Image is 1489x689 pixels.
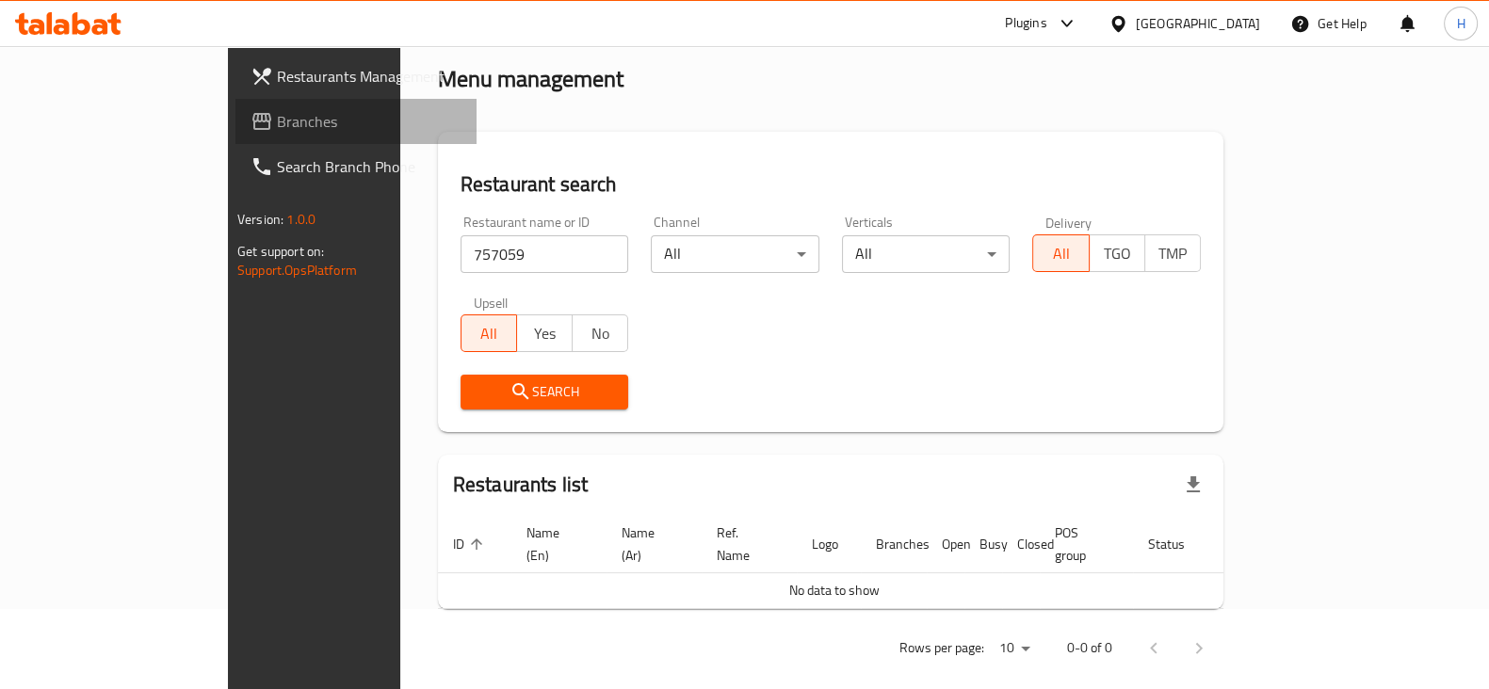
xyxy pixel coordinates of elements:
div: All [842,235,1011,273]
input: Search for restaurant name or ID.. [461,235,629,273]
p: Rows per page: [899,636,984,660]
span: All [1041,240,1081,267]
h2: Menu management [438,64,623,94]
th: Closed [1002,516,1040,573]
div: Export file [1171,462,1216,507]
a: Restaurants Management [235,54,477,99]
button: Search [461,375,629,409]
span: All [469,320,510,347]
a: Search Branch Phone [235,144,477,189]
th: Logo [797,516,861,573]
div: All [651,235,819,273]
button: TMP [1144,234,1201,272]
span: No [580,320,621,347]
span: Status [1148,533,1209,555]
button: No [572,314,628,352]
button: TGO [1089,234,1145,272]
table: enhanced table [438,516,1297,609]
label: Upsell [474,296,509,309]
h2: Restaurants list [453,471,588,499]
span: Version: [237,207,283,232]
label: Delivery [1045,216,1092,229]
span: Get support on: [237,239,324,264]
a: Support.OpsPlatform [237,258,357,282]
p: 0-0 of 0 [1067,636,1112,660]
span: H [1456,13,1465,34]
th: Open [927,516,964,573]
span: Name (Ar) [622,521,679,567]
span: No data to show [789,578,880,602]
button: Yes [516,314,573,352]
span: Search Branch Phone [277,155,461,178]
span: Search [476,380,614,404]
span: Yes [525,320,565,347]
span: Restaurants Management [277,65,461,88]
div: Plugins [1005,12,1046,35]
div: [GEOGRAPHIC_DATA] [1136,13,1260,34]
button: All [461,314,517,352]
th: Branches [861,516,927,573]
span: TGO [1097,240,1138,267]
div: Rows per page: [992,634,1037,663]
button: All [1032,234,1089,272]
span: ID [453,533,489,555]
span: POS group [1055,521,1110,567]
span: Branches [277,110,461,133]
span: Name (En) [526,521,584,567]
span: Ref. Name [717,521,774,567]
span: 1.0.0 [286,207,316,232]
th: Busy [964,516,1002,573]
span: TMP [1153,240,1193,267]
a: Branches [235,99,477,144]
h2: Restaurant search [461,170,1201,199]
